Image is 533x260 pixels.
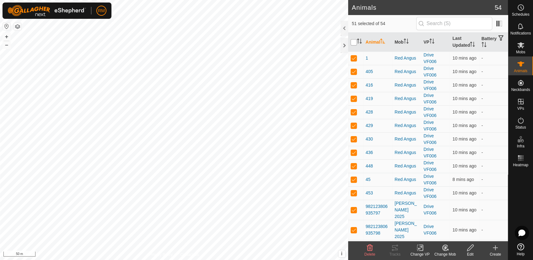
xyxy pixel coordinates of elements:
span: Neckbands [511,88,530,92]
a: Drive VF006 [423,174,436,185]
div: [PERSON_NAME] 2025 [395,240,418,260]
p-sorticon: Activate to sort [404,40,409,45]
span: 16 Aug 2025, 6:55 am [452,109,476,114]
td: - [479,220,508,240]
th: Last Updated [450,33,479,52]
span: 16 Aug 2025, 6:55 am [452,207,476,212]
a: Drive VF006 [423,224,436,236]
span: VPs [517,107,524,110]
div: Red Angus [395,136,418,142]
span: 416 [366,82,373,88]
span: 1 [366,55,368,61]
img: Gallagher Logo [8,5,86,16]
a: Drive VF006 [423,93,436,104]
span: 405 [366,68,373,75]
a: Drive VF006 [423,106,436,118]
span: Notifications [510,31,531,35]
div: Red Angus [395,190,418,196]
th: Mob [392,33,421,52]
a: Drive VF006 [423,187,436,199]
span: 428 [366,109,373,115]
td: - [479,146,508,159]
span: Delete [364,252,375,257]
td: - [479,119,508,132]
a: Help [508,241,533,258]
button: + [3,33,10,40]
span: 16 Aug 2025, 6:56 am [452,82,476,88]
a: Drive VF006 [423,204,436,215]
td: - [479,78,508,92]
div: Red Angus [395,176,418,183]
span: 448 [366,163,373,169]
p-sorticon: Activate to sort [380,40,385,45]
td: - [479,240,508,260]
span: Schedules [512,13,529,16]
div: [PERSON_NAME] 2025 [395,220,418,240]
a: Drive VF006 [423,120,436,131]
div: Create [483,252,508,257]
p-sorticon: Activate to sort [482,43,487,48]
p-sorticon: Activate to sort [357,40,362,45]
span: Infra [517,144,524,148]
span: Status [515,125,526,129]
span: Help [517,252,525,256]
span: 16 Aug 2025, 6:55 am [452,96,476,101]
a: Drive VF006 [423,79,436,91]
div: Red Angus [395,82,418,88]
button: Reset Map [3,23,10,30]
p-sorticon: Activate to sort [429,40,434,45]
div: Red Angus [395,68,418,75]
th: Animal [363,33,392,52]
div: Change Mob [433,252,458,257]
td: - [479,159,508,173]
a: Drive VF006 [423,160,436,172]
p-sorticon: Activate to sort [470,43,475,48]
td: - [479,200,508,220]
td: - [479,51,508,65]
span: 436 [366,149,373,156]
span: Heatmap [513,163,528,167]
span: 54 [495,3,502,12]
div: [PERSON_NAME] 2025 [395,200,418,220]
a: Drive VF006 [423,147,436,158]
span: Mobs [516,50,525,54]
span: 16 Aug 2025, 6:56 am [452,136,476,141]
td: - [479,65,508,78]
span: 429 [366,122,373,129]
a: Drive VF006 [423,52,436,64]
span: 453 [366,190,373,196]
div: Red Angus [395,122,418,129]
div: Tracks [382,252,407,257]
button: – [3,41,10,49]
a: Drive VF006 [423,66,436,77]
span: 16 Aug 2025, 6:56 am [452,56,476,61]
div: Red Angus [395,149,418,156]
span: Animals [514,69,527,73]
div: Red Angus [395,55,418,61]
a: Contact Us [180,252,199,257]
span: 982123806935797 [366,203,390,216]
span: 16 Aug 2025, 6:57 am [452,177,474,182]
td: - [479,92,508,105]
input: Search (S) [416,17,492,30]
span: 982123806935798 [366,223,390,236]
a: Drive VF006 [423,133,436,145]
span: 16 Aug 2025, 6:56 am [452,123,476,128]
span: i [341,251,342,256]
span: RM [98,8,105,14]
td: - [479,132,508,146]
button: i [338,250,345,257]
h2: Animals [352,4,495,11]
div: Red Angus [395,109,418,115]
div: Red Angus [395,163,418,169]
span: 430 [366,136,373,142]
a: Privacy Policy [149,252,173,257]
span: 16 Aug 2025, 6:55 am [452,227,476,232]
span: 419 [366,95,373,102]
button: Map Layers [14,23,21,30]
span: 16 Aug 2025, 6:56 am [452,150,476,155]
span: 51 selected of 54 [352,20,416,27]
th: VP [421,33,450,52]
td: - [479,105,508,119]
span: 16 Aug 2025, 6:56 am [452,163,476,168]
